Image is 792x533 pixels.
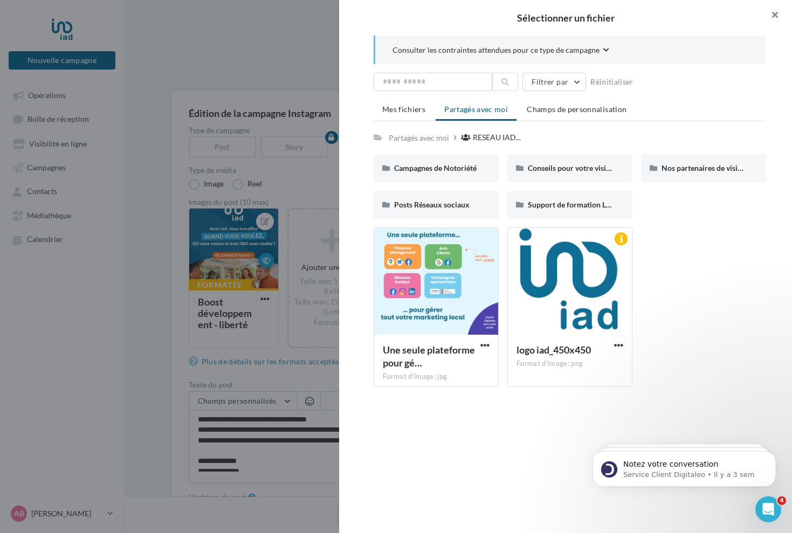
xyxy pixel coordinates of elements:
[392,44,609,58] button: Consulter les contraintes attendues pour ce type de campagne
[576,428,792,504] iframe: Intercom notifications message
[527,105,626,114] span: Champs de personnalisation
[356,13,775,23] h2: Sélectionner un fichier
[516,359,623,369] div: Format d'image: png
[662,163,776,172] span: Nos partenaires de visibilité locale
[389,133,449,143] div: Partagés avec moi
[392,45,600,56] span: Consulter les contraintes attendues pour ce type de campagne
[383,372,490,382] div: Format d'image: jpg
[394,163,477,172] span: Campagnes de Notoriété
[755,496,781,522] iframe: Intercom live chat
[586,75,638,88] button: Réinitialiser
[383,344,475,369] span: Une seule plateforme pour gérer tout votre marketing local
[777,496,786,505] span: 4
[444,105,508,114] span: Partagés avec moi
[473,132,521,143] span: RESEAU IAD...
[394,200,470,209] span: Posts Réseaux sociaux
[528,163,645,172] span: Conseils pour votre visibilité locale
[516,344,591,356] span: logo iad_450x450
[522,73,586,91] button: Filtrer par
[528,200,631,209] span: Support de formation Localads
[382,105,425,114] span: Mes fichiers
